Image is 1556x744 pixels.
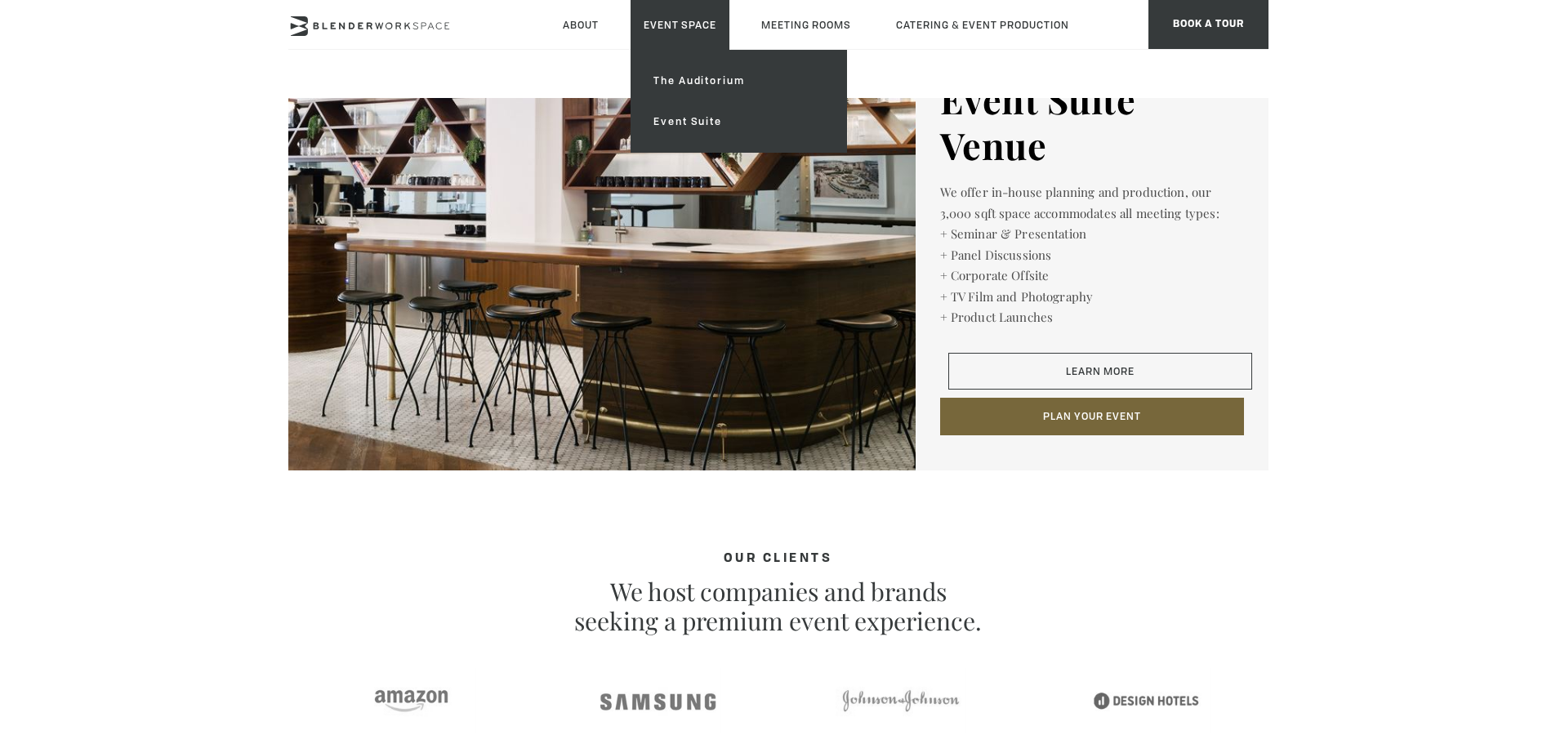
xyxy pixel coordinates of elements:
[370,552,1187,567] h4: OUR CLIENTS
[803,668,999,733] img: Johnson & Johnson
[940,398,1244,435] button: Plan Your Event
[1262,535,1556,744] iframe: Chat Widget
[370,577,1187,635] p: We host companies and brands seeking a premium event experience.
[1048,668,1244,733] img: Design Hot
[558,668,754,733] img: Samsung
[940,182,1244,328] p: We offer in-house planning and production, our 3,000 sqft space accommodates all meeting types: +...
[640,60,836,101] a: The Auditorium
[940,77,1244,168] h5: Event Suite Venue
[640,101,836,142] a: Event Suite
[313,668,509,733] img: Amazon
[948,353,1252,390] a: Learn More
